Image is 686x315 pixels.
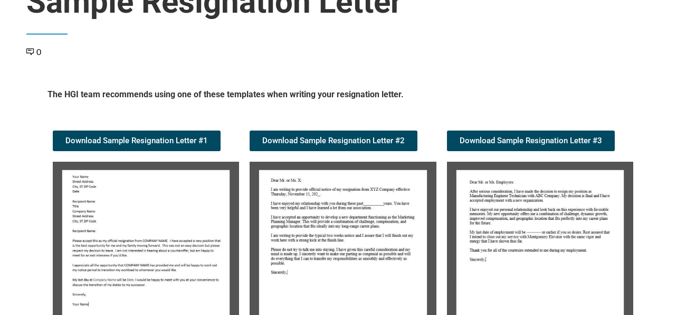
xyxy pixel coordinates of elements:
[250,131,417,151] a: Download Sample Resignation Letter #2
[65,137,208,145] span: Download Sample Resignation Letter #1
[53,131,221,151] a: Download Sample Resignation Letter #1
[47,89,639,104] h5: The HGI team recommends using one of these templates when writing your resignation letter.
[460,137,602,145] span: Download Sample Resignation Letter #3
[262,137,405,145] span: Download Sample Resignation Letter #2
[26,47,41,57] a: 0
[447,131,615,151] a: Download Sample Resignation Letter #3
